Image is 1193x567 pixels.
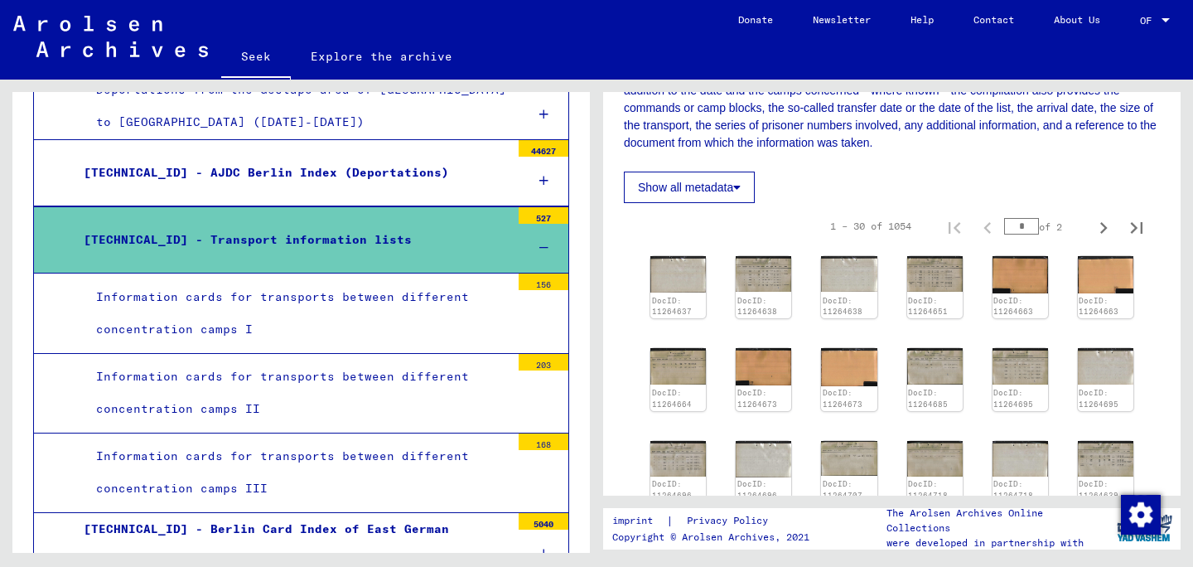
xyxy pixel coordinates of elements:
a: DocID: 11264718 [908,479,948,500]
img: 001.jpg [736,256,791,292]
img: 002.jpg [821,348,877,385]
font: Help [910,13,934,26]
img: 001.jpg [650,348,706,385]
font: The reference lists provide an overview of prisoner transports between different concentration ca... [624,66,1157,149]
font: Information cards for transports between different concentration camps II [96,369,469,416]
button: Next page [1087,210,1120,243]
img: 001.jpg [1078,441,1133,477]
font: were developed in partnership with [886,536,1084,549]
button: Show all metadata [624,172,755,203]
a: DocID: 11264696 [652,479,692,500]
img: 001.jpg [907,441,963,477]
img: 002.jpg [993,441,1048,477]
a: DocID: 11264663 [1079,296,1118,317]
font: Contact [973,13,1014,26]
img: yv_logo.png [1113,507,1176,549]
font: | [666,513,674,528]
font: 168 [536,439,551,450]
a: DocID: 11264664 [652,388,692,409]
a: DocID: 11264639 [1079,479,1118,500]
a: imprint [612,512,666,530]
a: DocID: 11264685 [908,388,948,409]
a: DocID: 11264638 [737,296,777,317]
a: DocID: 11264696 [737,479,777,500]
font: [TECHNICAL_ID] - Transport information lists [84,232,412,247]
button: Previous page [971,210,1004,243]
a: DocID: 11264707 [823,479,862,500]
font: Information cards for transports between different concentration camps III [96,448,469,496]
font: [TECHNICAL_ID] - AJDC Berlin Index (Deportations) [84,165,449,180]
img: 001.jpg [821,441,877,476]
div: 203 [519,354,568,371]
div: 5040 [519,513,568,530]
font: Information cards for transports between different concentration camps I [96,289,469,337]
font: Show all metadata [638,181,733,194]
a: DocID: 11264638 [823,296,862,317]
img: 002.jpg [650,256,706,292]
img: 001.jpg [650,441,706,477]
img: 002.jpg [821,256,877,292]
a: DocID: 11264718 [993,479,1033,500]
font: Explore the archive [311,49,452,64]
font: About Us [1054,13,1100,26]
font: Copyright © Arolsen Archives, 2021 [612,531,809,543]
img: 001.jpg [907,256,963,292]
a: DocID: 11264695 [993,388,1033,409]
a: DocID: 11264651 [908,296,948,317]
div: 1 – 30 of 1054 [830,219,911,234]
img: 001.jpg [993,256,1048,293]
font: OF [1140,14,1152,27]
img: 001.jpg [993,348,1048,385]
div: 156 [519,274,568,290]
font: Seek [241,49,271,64]
font: of 2 [1039,220,1062,233]
a: Privacy Policy [674,512,788,530]
img: 002.jpg [1078,256,1133,293]
img: Arolsen_neg.svg [13,16,208,57]
img: 001.jpg [907,348,963,385]
a: Seek [221,36,291,80]
font: Privacy Policy [687,514,768,526]
a: DocID: 11264673 [737,388,777,409]
button: First page [938,210,971,243]
a: Explore the archive [291,36,472,76]
img: 002.jpg [736,441,791,477]
a: DocID: 11264663 [993,296,1033,317]
a: DocID: 11264673 [823,388,862,409]
div: 44627 [519,140,568,157]
div: 527 [519,207,568,224]
img: Change consent [1121,495,1161,535]
a: DocID: 11264637 [652,296,692,317]
font: Donate [738,13,773,26]
font: imprint [612,514,653,526]
a: DocID: 11264695 [1079,388,1118,409]
img: 001.jpg [736,348,791,385]
button: Last page [1120,210,1153,243]
img: 002.jpg [1078,348,1133,385]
